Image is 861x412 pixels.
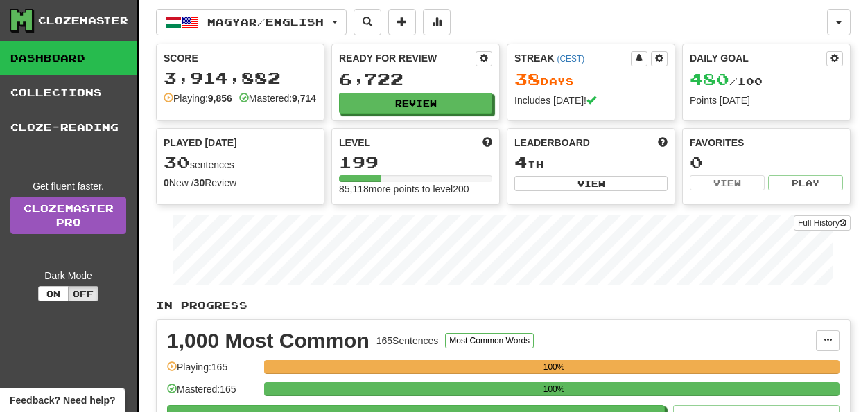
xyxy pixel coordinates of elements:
button: Magyar/English [156,9,347,35]
strong: 30 [194,177,205,188]
div: 165 Sentences [376,334,439,348]
div: 1,000 Most Common [167,330,369,351]
p: In Progress [156,298,851,312]
div: New / Review [164,176,317,190]
div: Playing: [164,91,232,105]
div: 0 [690,154,843,171]
div: Mastered: [239,91,316,105]
div: 199 [339,154,492,171]
div: Dark Mode [10,269,126,283]
div: th [514,154,668,172]
span: 4 [514,152,528,172]
button: On [38,286,69,301]
a: ClozemasterPro [10,197,126,234]
div: Points [DATE] [690,93,843,107]
span: Magyar / English [207,16,324,28]
span: / 100 [690,75,763,87]
div: Clozemaster [38,14,128,28]
div: Streak [514,51,631,65]
button: Play [768,175,843,190]
strong: 9,856 [208,93,232,104]
div: 100% [268,382,840,396]
div: 6,722 [339,71,492,88]
div: Get fluent faster. [10,179,126,193]
button: Off [68,286,98,301]
button: View [690,175,765,190]
button: More stats [423,9,451,35]
div: 3,914,882 [164,69,317,87]
div: 85,118 more points to level 200 [339,182,492,196]
div: Day s [514,71,668,89]
span: This week in points, UTC [658,136,668,150]
button: Review [339,93,492,114]
span: 38 [514,69,541,89]
span: 30 [164,152,190,172]
div: Playing: 165 [167,360,257,383]
button: Most Common Words [445,333,534,348]
div: Mastered: 165 [167,382,257,405]
div: Includes [DATE]! [514,93,668,107]
span: Leaderboard [514,136,590,150]
span: Played [DATE] [164,136,237,150]
a: (CEST) [557,54,584,64]
button: Search sentences [354,9,381,35]
span: Open feedback widget [10,393,115,407]
span: 480 [690,69,729,89]
button: View [514,176,668,191]
span: Score more points to level up [482,136,492,150]
span: Level [339,136,370,150]
div: sentences [164,154,317,172]
div: 100% [268,360,840,374]
div: Favorites [690,136,843,150]
strong: 9,714 [292,93,316,104]
button: Add sentence to collection [388,9,416,35]
div: Ready for Review [339,51,476,65]
div: Score [164,51,317,65]
strong: 0 [164,177,169,188]
div: Daily Goal [690,51,826,66]
button: Full History [794,215,851,231]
